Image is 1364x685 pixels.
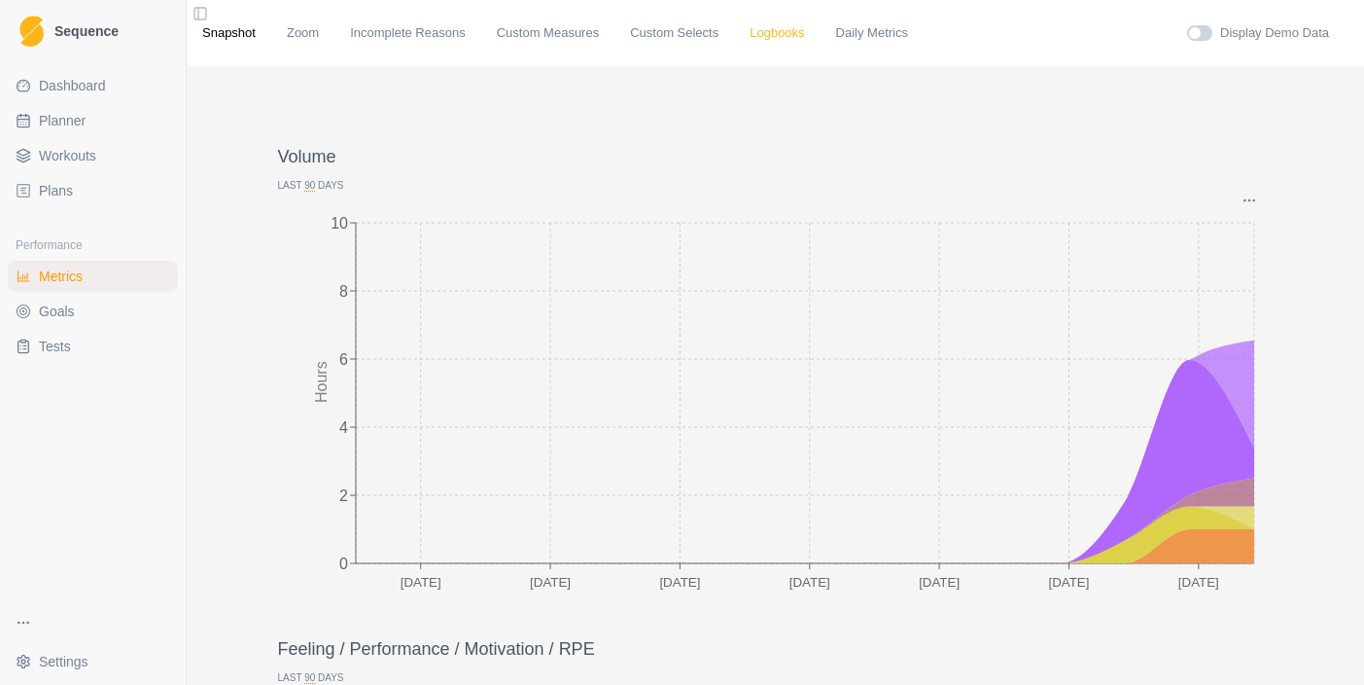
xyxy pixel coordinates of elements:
text: [DATE] [788,575,829,590]
text: [DATE] [1177,575,1218,590]
a: Incomplete Reasons [350,23,466,43]
p: Feeling / Performance / Motivation / RPE [278,636,1274,663]
a: Planner [8,105,178,136]
a: Custom Measures [497,23,599,43]
p: Last Days [278,670,1274,685]
tspan: 8 [339,282,348,299]
a: Snapshot [202,23,256,43]
tspan: Hours [313,361,330,403]
tspan: 2 [339,487,348,503]
span: Plans [39,181,73,200]
text: [DATE] [400,575,440,590]
a: LogoSequence [8,8,178,54]
div: Performance [8,230,178,261]
p: Last Days [278,178,1274,193]
tspan: 4 [339,418,348,435]
a: Tests [8,331,178,362]
p: Volume [278,144,1274,170]
a: Metrics [8,261,178,292]
span: Dashboard [39,76,106,95]
a: Goals [8,296,178,327]
a: Workouts [8,140,178,171]
a: Daily Metrics [836,23,908,43]
span: 90 [304,672,315,684]
text: [DATE] [659,575,700,590]
span: Metrics [39,267,83,286]
text: [DATE] [919,575,960,590]
span: Planner [39,111,86,130]
text: [DATE] [1048,575,1089,590]
tspan: 10 [331,214,348,231]
img: Logo [19,16,44,48]
a: Custom Selects [630,23,718,43]
a: Plans [8,175,178,206]
text: [DATE] [530,575,571,590]
label: Display Demo Data [1220,23,1329,43]
span: Goals [39,302,75,321]
span: Sequence [54,24,119,38]
a: Logbooks [750,23,804,43]
span: Tests [39,337,71,356]
span: 90 [304,180,315,192]
a: Zoom [287,23,319,43]
button: Settings [8,646,178,677]
tspan: 6 [339,350,348,367]
button: Options [1241,193,1258,208]
a: Dashboard [8,70,178,101]
span: Workouts [39,146,96,165]
tspan: 0 [339,555,348,571]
